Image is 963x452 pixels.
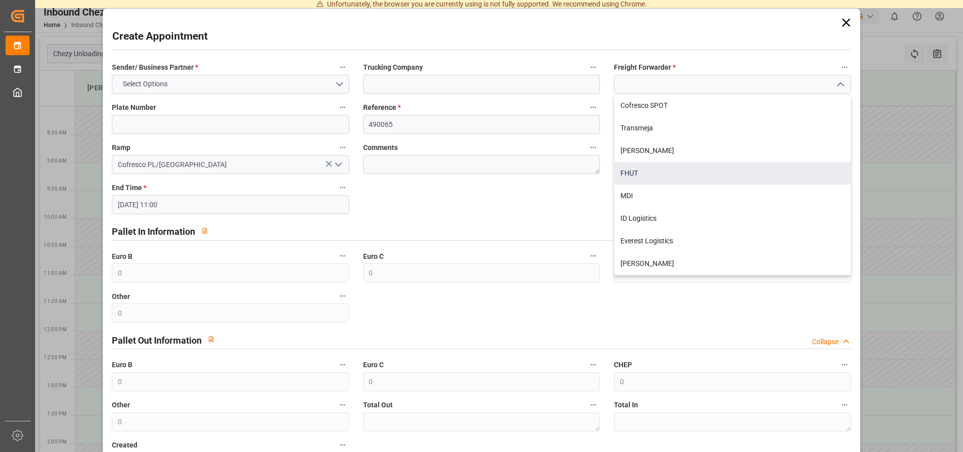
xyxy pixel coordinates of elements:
[336,358,349,371] button: Euro B
[614,230,850,252] div: Everest Logistics
[363,142,398,153] span: Comments
[363,251,384,262] span: Euro C
[614,162,850,185] div: FHUT
[838,398,851,411] button: Total In
[614,207,850,230] div: ID Logistics
[118,79,173,89] span: Select Options
[112,334,202,347] h2: Pallet Out Information
[336,249,349,262] button: Euro B
[614,139,850,162] div: [PERSON_NAME]
[112,400,130,410] span: Other
[330,157,345,173] button: open menu
[112,75,349,94] button: open menu
[812,337,839,347] div: Collapse
[112,360,132,370] span: Euro B
[614,400,638,410] span: Total In
[614,185,850,207] div: MDI
[363,360,384,370] span: Euro C
[587,61,600,74] button: Trucking Company
[112,251,132,262] span: Euro B
[112,102,156,113] span: Plate Number
[614,117,850,139] div: Transmeja
[336,141,349,154] button: Ramp
[587,398,600,411] button: Total Out
[112,440,137,450] span: Created
[202,330,221,349] button: View description
[363,102,401,113] span: Reference
[112,29,208,45] h2: Create Appointment
[363,400,393,410] span: Total Out
[587,141,600,154] button: Comments
[112,155,349,174] input: Type to search/select
[587,101,600,114] button: Reference *
[112,183,146,193] span: End Time
[112,225,195,238] h2: Pallet In Information
[336,101,349,114] button: Plate Number
[112,195,349,214] input: DD.MM.YYYY HH:MM
[838,61,851,74] button: Freight Forwarder *
[336,181,349,194] button: End Time *
[336,289,349,303] button: Other
[832,77,847,92] button: close menu
[614,360,632,370] span: CHEP
[112,291,130,302] span: Other
[587,249,600,262] button: Euro C
[112,62,198,73] span: Sender/ Business Partner
[587,358,600,371] button: Euro C
[336,398,349,411] button: Other
[336,438,349,451] button: Created
[614,62,676,73] span: Freight Forwarder
[614,252,850,275] div: [PERSON_NAME]
[838,358,851,371] button: CHEP
[112,142,130,153] span: Ramp
[363,62,423,73] span: Trucking Company
[195,221,214,240] button: View description
[614,94,850,117] div: Cofresco SPOT
[336,61,349,74] button: Sender/ Business Partner *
